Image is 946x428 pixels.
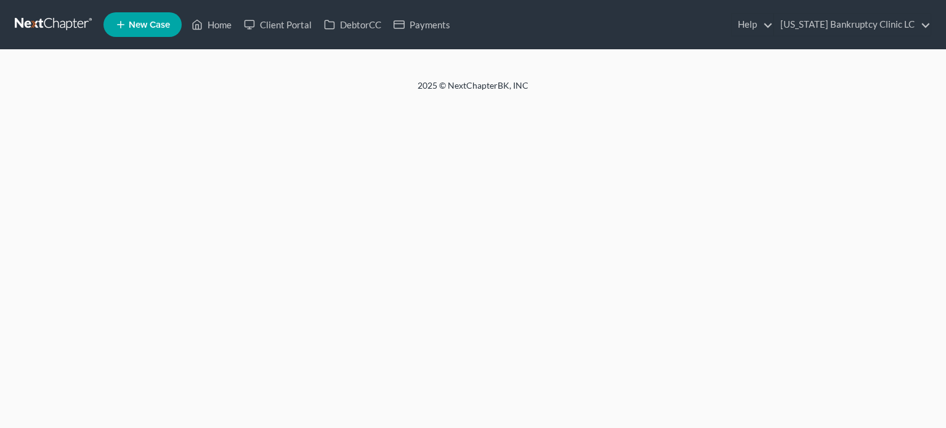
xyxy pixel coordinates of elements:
a: [US_STATE] Bankruptcy Clinic LC [774,14,931,36]
div: 2025 © NextChapterBK, INC [122,79,824,102]
new-legal-case-button: New Case [103,12,182,37]
a: Home [185,14,238,36]
a: Payments [387,14,456,36]
a: Client Portal [238,14,318,36]
a: DebtorCC [318,14,387,36]
a: Help [732,14,773,36]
